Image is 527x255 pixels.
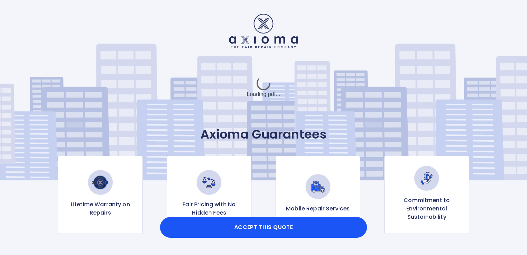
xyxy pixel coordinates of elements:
[306,174,330,199] img: Mobile Repair Services
[414,166,439,191] img: Commitment to Environmental Sustainability
[160,217,367,238] button: Accept this Quote
[173,200,246,217] p: Fair Pricing with No Hidden Fees
[229,14,298,48] img: Logo
[286,205,350,213] p: Mobile Repair Services
[212,70,315,105] div: Loading pdf...
[390,196,463,221] p: Commitment to Environmental Sustainability
[29,127,498,142] p: Axioma Guarantees
[197,170,221,195] img: Fair Pricing with No Hidden Fees
[88,170,113,195] img: Lifetime Warranty on Repairs
[64,200,137,217] p: Lifetime Warranty on Repairs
